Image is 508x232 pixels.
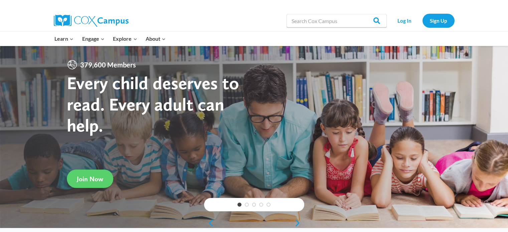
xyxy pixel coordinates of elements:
div: content slider buttons [204,216,304,230]
a: Sign Up [422,14,455,27]
nav: Secondary Navigation [390,14,455,27]
a: Join Now [67,170,113,188]
a: previous [204,219,214,227]
a: 5 [267,203,271,207]
span: About [146,34,166,43]
a: next [294,219,304,227]
nav: Primary Navigation [50,32,170,46]
strong: Every child deserves to read. Every adult can help. [67,72,239,136]
a: 4 [259,203,263,207]
span: Join Now [77,175,103,183]
span: Engage [82,34,105,43]
a: 2 [245,203,249,207]
span: Learn [54,34,73,43]
a: 3 [252,203,256,207]
a: 1 [237,203,241,207]
img: Cox Campus [54,15,129,27]
a: Log In [390,14,419,27]
span: Explore [113,34,137,43]
span: 379,600 Members [77,59,139,70]
input: Search Cox Campus [287,14,387,27]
